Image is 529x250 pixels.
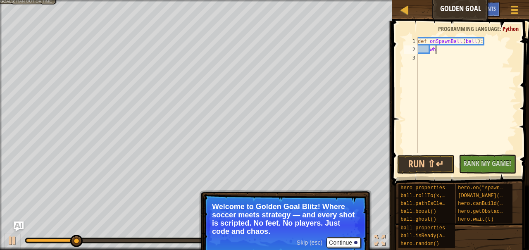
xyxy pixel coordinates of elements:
button: Rank My Game! [459,155,516,174]
div: 3 [404,54,418,62]
span: ball properties [400,225,445,231]
span: hero.canBuild(x, y) [458,201,515,207]
button: Ask AI [456,2,478,17]
span: hero.wait(t) [458,217,493,222]
button: Ask AI [14,221,24,231]
button: Continue [326,237,361,248]
span: ball.isReady(ability) [400,233,463,239]
div: 1 [404,37,418,45]
span: ball.rollTo(x, y) [400,193,451,199]
div: 2 [404,45,418,54]
span: hero.random() [400,241,439,247]
span: Rank My Game! [463,158,511,169]
p: Welcome to Golden Goal Blitz! Where soccer meets strategy — and every shot is scripted. No feet. ... [212,202,359,236]
span: Ask AI [460,5,474,12]
span: ball.boost() [400,209,436,214]
span: : [500,25,503,33]
span: Programming language [438,25,500,33]
span: Skip (esc) [297,239,322,246]
button: Toggle fullscreen [372,233,388,250]
button: Show game menu [504,2,525,21]
span: ball.ghost() [400,217,436,222]
button: Ctrl + P: Play [4,233,21,250]
button: Run ⇧↵ [397,155,455,174]
span: Python [503,25,519,33]
span: Hints [482,5,496,12]
span: hero properties [400,185,445,191]
span: ball.pathIsClear(x, y) [400,201,466,207]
